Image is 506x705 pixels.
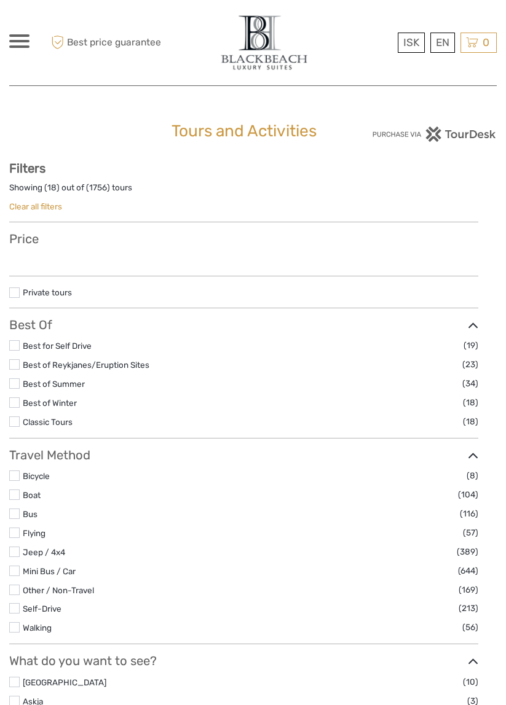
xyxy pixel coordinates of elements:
[9,161,45,176] strong: Filters
[458,488,478,502] span: (104)
[463,395,478,410] span: (18)
[9,317,478,332] h3: Best Of
[462,357,478,372] span: (23)
[9,653,478,668] h3: What do you want to see?
[47,182,57,193] label: 18
[23,585,94,595] a: Other / Non-Travel
[23,379,85,389] a: Best of Summer
[403,36,419,49] span: ISK
[462,376,478,391] span: (34)
[481,36,491,49] span: 0
[9,201,62,211] a: Clear all filters
[89,182,107,193] label: 1756
[23,604,61,613] a: Self-Drive
[48,33,161,53] span: Best price guarantee
[23,360,149,370] a: Best of Reykjanes/Eruption Sites
[23,623,52,633] a: Walking
[23,417,73,427] a: Classic Tours
[23,490,41,500] a: Boat
[460,507,478,521] span: (116)
[23,471,50,481] a: Bicycle
[23,398,77,408] a: Best of Winter
[459,601,478,615] span: (213)
[23,528,45,538] a: Flying
[9,448,478,462] h3: Travel Method
[172,122,334,141] h1: Tours and Activities
[459,583,478,597] span: (169)
[430,33,455,53] div: EN
[463,675,478,689] span: (10)
[23,547,65,557] a: Jeep / 4x4
[458,564,478,578] span: (644)
[23,287,72,297] a: Private tours
[23,509,38,519] a: Bus
[215,12,312,73] img: 821-d0172702-669c-46bc-8e7c-1716aae4eeb1_logo_big.jpg
[464,338,478,352] span: (19)
[9,182,478,201] div: Showing ( ) out of ( ) tours
[463,526,478,540] span: (57)
[457,545,478,559] span: (389)
[372,127,497,142] img: PurchaseViaTourDesk.png
[463,415,478,429] span: (18)
[23,677,106,687] a: [GEOGRAPHIC_DATA]
[23,566,76,576] a: Mini Bus / Car
[23,341,92,351] a: Best for Self Drive
[462,620,478,634] span: (56)
[9,232,478,246] h3: Price
[467,469,478,483] span: (8)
